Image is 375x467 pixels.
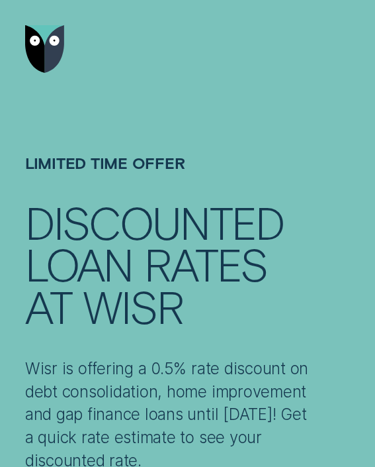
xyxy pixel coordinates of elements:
[25,153,350,201] h1: LIMITED TIME OFFER
[25,243,133,285] div: loan
[25,25,65,74] img: Wisr
[144,243,269,285] div: rates
[83,285,183,328] div: Wisr
[25,285,72,328] div: at
[25,201,285,244] div: Discounted
[25,201,340,328] h4: Discounted loan rates at Wisr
